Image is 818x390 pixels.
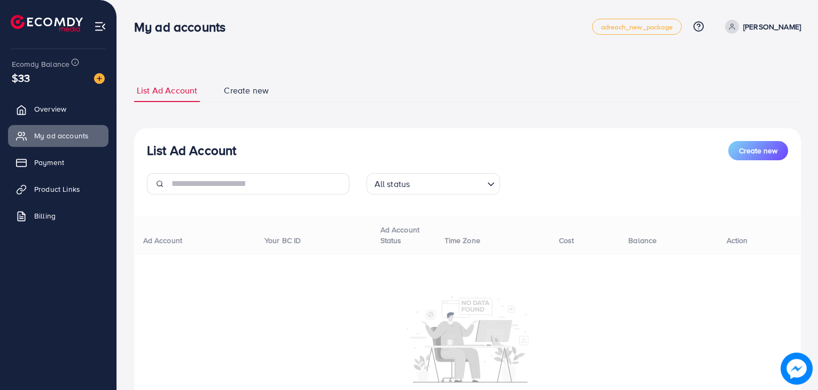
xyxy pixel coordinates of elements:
span: Ecomdy Balance [12,59,69,69]
img: image [94,73,105,84]
span: All status [372,176,412,192]
h3: List Ad Account [147,143,236,158]
a: Product Links [8,178,108,200]
span: Payment [34,157,64,168]
img: menu [94,20,106,33]
a: Overview [8,98,108,120]
div: Search for option [367,173,500,194]
span: $33 [12,70,30,85]
h3: My ad accounts [134,19,234,35]
span: My ad accounts [34,130,89,141]
span: adreach_new_package [601,24,673,30]
span: Create new [224,84,269,97]
span: Billing [34,210,56,221]
img: logo [11,15,83,32]
input: Search for option [413,174,482,192]
span: Overview [34,104,66,114]
p: [PERSON_NAME] [743,20,801,33]
span: Create new [739,145,777,156]
span: List Ad Account [137,84,197,97]
a: adreach_new_package [592,19,682,35]
img: image [781,353,812,384]
button: Create new [728,141,788,160]
span: Product Links [34,184,80,194]
a: Billing [8,205,108,227]
a: [PERSON_NAME] [721,20,801,34]
a: Payment [8,152,108,173]
a: My ad accounts [8,125,108,146]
